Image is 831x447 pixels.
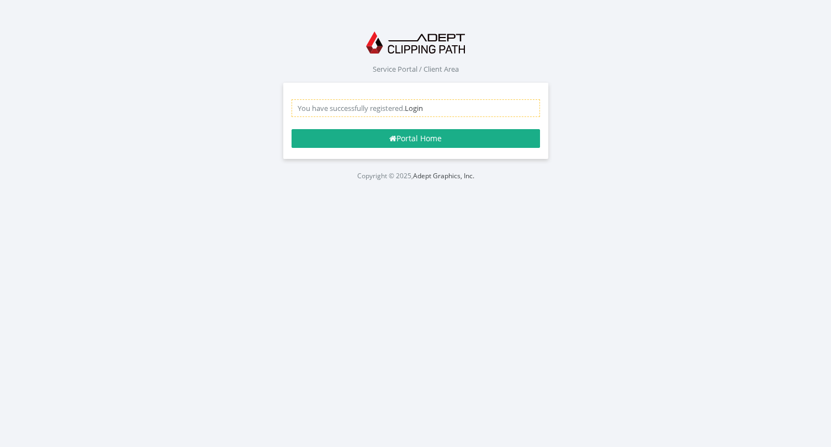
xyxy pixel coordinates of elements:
[292,99,540,117] div: You have successfully registered.
[292,129,540,148] a: Portal Home
[366,31,465,54] img: Adept Graphics
[357,171,474,180] small: Copyright © 2025,
[413,171,474,180] a: Adept Graphics, Inc.
[373,64,459,74] span: Service Portal / Client Area
[405,103,423,113] a: Login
